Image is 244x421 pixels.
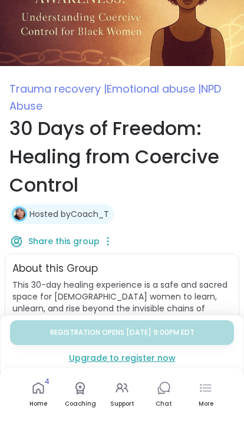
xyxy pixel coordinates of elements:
div: Chat [156,400,172,408]
img: ShareWell Logomark [9,234,24,248]
a: Chat [146,373,182,416]
div: Upgrade to register now [10,352,234,364]
div: More [199,400,213,408]
div: Home [29,400,47,408]
button: Registration opens [DATE] 9:00PM EDT [10,320,234,345]
a: Support [104,373,140,416]
a: Home4 [21,373,56,416]
a: Coaching [62,373,98,416]
span: Share this group [28,235,100,247]
span: 4 [45,377,50,387]
button: Share this group [9,229,100,254]
span: Registration opens [DATE] 9:00PM EDT [50,328,194,337]
img: Coach_T [14,208,25,220]
a: Hosted byCoach_T [29,208,109,220]
h2: About this Group [12,261,98,277]
span: Emotional abuse | [107,81,201,96]
div: Coaching [65,400,96,408]
h1: 30 Days of Freedom: Healing from Coercive Control [9,114,235,199]
div: Support [110,400,134,408]
span: Trauma recovery | [9,81,107,96]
